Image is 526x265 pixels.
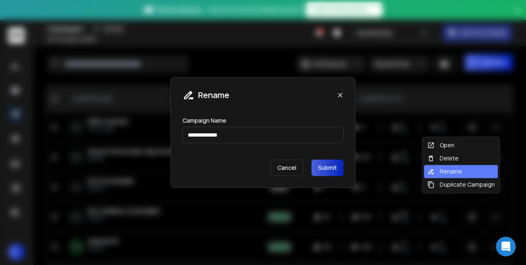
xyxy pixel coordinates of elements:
p: Cancel [270,160,303,176]
div: Open [427,141,454,149]
label: Campaign Name [182,118,226,123]
div: Delete [427,154,459,162]
h1: Rename [198,89,229,101]
button: Submit [311,160,344,176]
div: Duplicate Campaign [427,180,495,189]
div: Open Intercom Messenger [496,237,516,256]
div: Rename [427,167,462,176]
